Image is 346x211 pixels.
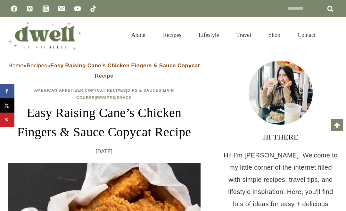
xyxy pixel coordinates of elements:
[327,30,338,40] button: View Search Form
[34,88,58,93] a: American
[260,24,289,46] a: Shop
[223,131,338,143] h3: HI THERE
[117,96,132,100] a: Snack
[27,63,47,69] a: Recipes
[123,24,324,46] nav: Primary Navigation
[190,24,228,46] a: Lifestyle
[87,2,100,15] a: TikTok
[23,2,36,15] a: Pinterest
[123,24,154,46] a: About
[8,20,81,50] img: DWELL by michelle
[50,63,200,79] strong: Easy Raising Cane’s Chicken Fingers & Sauce Copycat Recipe
[96,147,113,156] time: [DATE]
[228,24,260,46] a: Travel
[71,2,84,15] a: YouTube
[76,88,174,100] a: Main Course
[8,2,21,15] a: Facebook
[8,63,23,69] a: Home
[128,88,161,93] a: Dips & Sauces
[39,2,52,15] a: Instagram
[8,63,200,79] span: » »
[96,96,115,100] a: Recipes
[34,88,174,100] span: | | | | | |
[331,119,343,131] a: Scroll to top
[55,2,68,15] a: Email
[8,103,201,142] h1: Easy Raising Cane’s Chicken Fingers & Sauce Copycat Recipe
[59,88,83,93] a: Appetizer
[289,24,324,46] a: Contact
[85,88,126,93] a: Copycat Recipes
[154,24,190,46] a: Recipes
